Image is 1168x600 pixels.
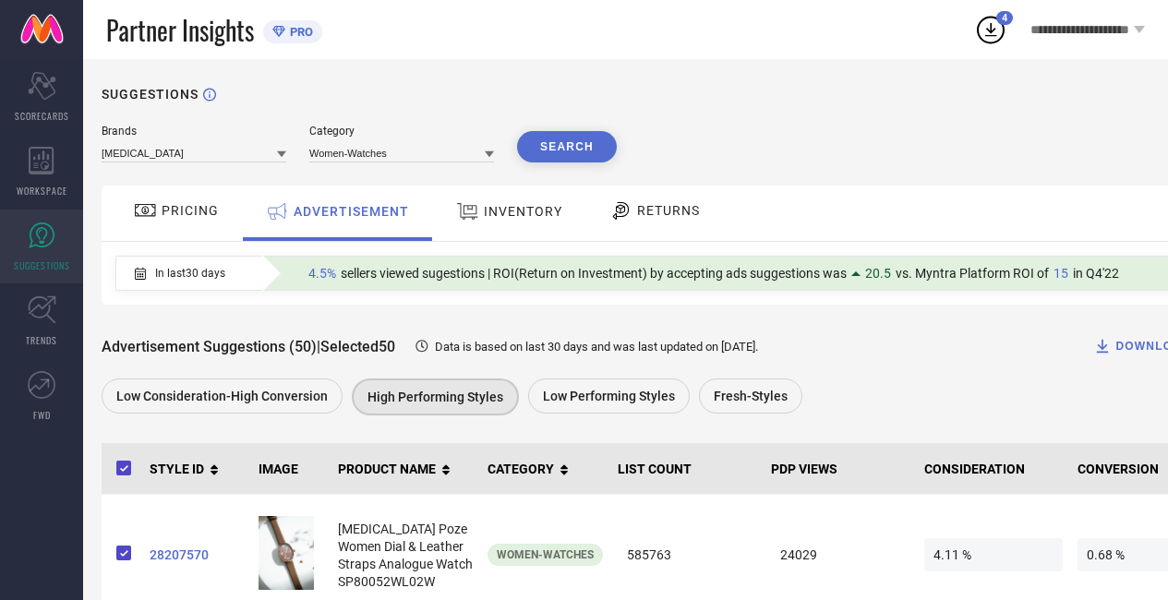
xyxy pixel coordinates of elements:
[259,516,314,590] img: fcfc3cd2-a48c-4b42-86ac-0f4fd508604f1712739703501SonataWomenPozeDialLeatherStrapsAnalogueWatchSP8...
[33,408,51,422] span: FWD
[637,203,700,218] span: RETURNS
[308,266,336,281] span: 4.5%
[309,125,494,138] div: Category
[17,184,67,198] span: WORKSPACE
[517,131,617,162] button: Search
[1002,12,1007,24] span: 4
[1073,266,1119,281] span: in Q4'22
[251,443,331,495] th: IMAGE
[338,522,473,589] span: [MEDICAL_DATA] Poze Women Dial & Leather Straps Analogue Watch SP80052WL02W
[102,87,199,102] h1: SUGGESTIONS
[102,338,317,355] span: Advertisement Suggestions (50)
[106,11,254,49] span: Partner Insights
[150,547,244,562] a: 28207570
[917,443,1070,495] th: CONSIDERATION
[764,443,917,495] th: PDP VIEWS
[341,266,847,281] span: sellers viewed sugestions | ROI(Return on Investment) by accepting ads suggestions was
[896,266,1049,281] span: vs. Myntra Platform ROI of
[974,13,1007,46] div: Open download list
[116,389,328,403] span: Low Consideration-High Conversion
[480,443,610,495] th: CATEGORY
[102,125,286,138] div: Brands
[299,261,1128,285] div: Percentage of sellers who have viewed suggestions for the current Insight Type
[14,258,70,272] span: SUGGESTIONS
[618,538,756,571] span: 585763
[26,333,57,347] span: TRENDS
[435,340,758,354] span: Data is based on last 30 days and was last updated on [DATE] .
[331,443,480,495] th: PRODUCT NAME
[142,443,251,495] th: STYLE ID
[367,390,503,404] span: High Performing Styles
[610,443,764,495] th: LIST COUNT
[771,538,909,571] span: 24029
[285,25,313,39] span: PRO
[1054,266,1068,281] span: 15
[924,538,1063,571] span: 4.11 %
[543,389,675,403] span: Low Performing Styles
[294,204,409,219] span: ADVERTISEMENT
[484,204,562,219] span: INVENTORY
[15,109,69,123] span: SCORECARDS
[155,267,225,280] span: In last 30 days
[317,338,320,355] span: |
[162,203,219,218] span: PRICING
[714,389,788,403] span: Fresh-Styles
[320,338,395,355] span: Selected 50
[865,266,891,281] span: 20.5
[497,548,594,561] span: Women-Watches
